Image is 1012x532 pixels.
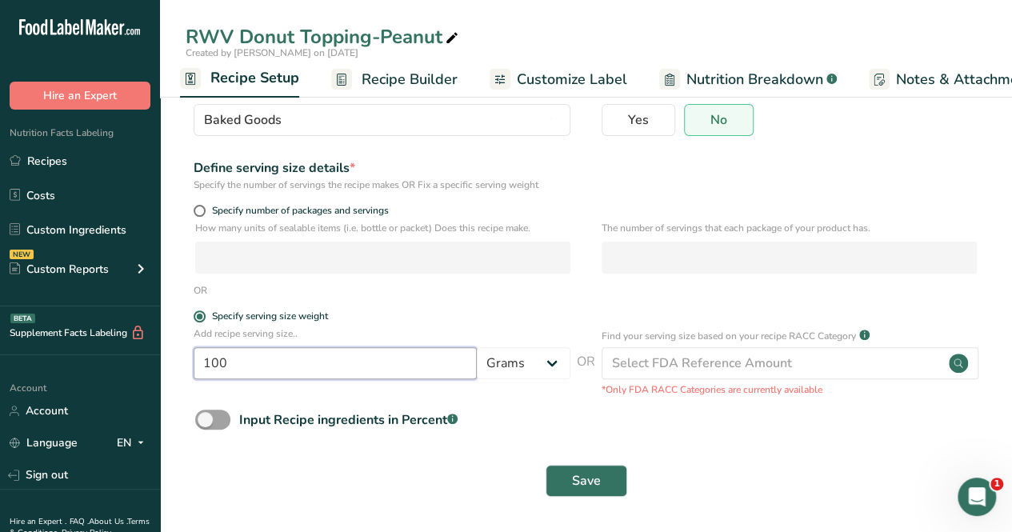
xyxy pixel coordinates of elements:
p: How many units of sealable items (i.e. bottle or packet) Does this recipe make. [195,221,570,235]
p: Find your serving size based on your recipe RACC Category [602,329,856,343]
a: FAQ . [70,516,89,527]
span: Created by [PERSON_NAME] on [DATE] [186,46,358,59]
span: Baked Goods [204,110,282,130]
a: Language [10,429,78,457]
div: RWV Donut Topping-Peanut [186,22,462,51]
button: Baked Goods [194,104,570,136]
span: Specify number of packages and servings [206,205,389,217]
div: Define serving size details [194,158,570,178]
p: Add recipe serving size.. [194,326,570,341]
span: Nutrition Breakdown [686,69,823,90]
div: Specify serving size weight [212,310,328,322]
a: About Us . [89,516,127,527]
p: *Only FDA RACC Categories are currently available [602,382,978,397]
span: Recipe Builder [362,69,458,90]
a: Recipe Builder [331,62,458,98]
span: Recipe Setup [210,67,299,89]
a: Hire an Expert . [10,516,66,527]
span: Customize Label [517,69,627,90]
a: Recipe Setup [180,60,299,98]
div: Select FDA Reference Amount [612,354,792,373]
a: Nutrition Breakdown [659,62,837,98]
div: Custom Reports [10,261,109,278]
button: Hire an Expert [10,82,150,110]
iframe: Intercom live chat [958,478,996,516]
a: Customize Label [490,62,627,98]
span: OR [577,352,595,397]
div: NEW [10,250,34,259]
span: No [710,112,727,128]
span: 1 [990,478,1003,490]
div: Input Recipe ingredients in Percent [239,410,458,430]
div: EN [117,434,150,453]
div: Specify the number of servings the recipe makes OR Fix a specific serving weight [194,178,570,192]
input: Type your serving size here [194,347,477,379]
div: BETA [10,314,35,323]
div: OR [194,283,207,298]
span: Save [572,471,601,490]
button: Save [546,465,627,497]
p: The number of servings that each package of your product has. [602,221,977,235]
span: Yes [628,112,649,128]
